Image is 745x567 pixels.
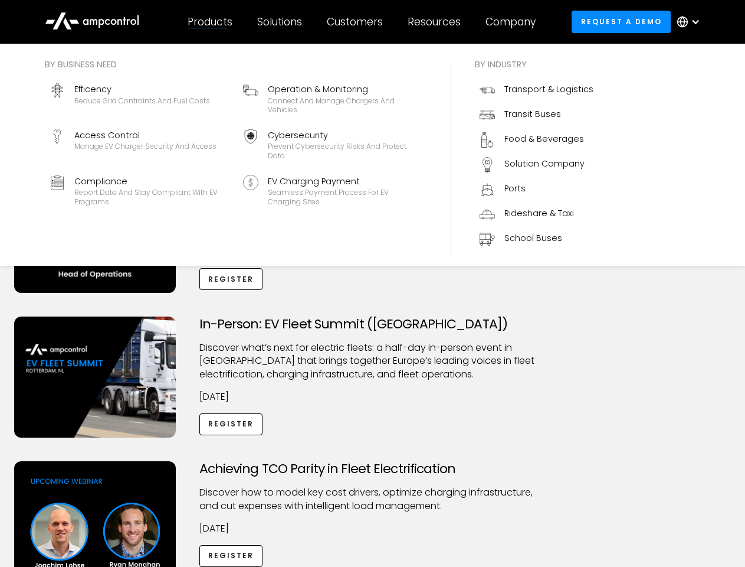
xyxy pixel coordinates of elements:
[408,15,461,28] div: Resources
[238,170,427,211] a: EV Charging PaymentSeamless Payment Process for EV Charging Sites
[238,124,427,165] a: CybersecurityPrevent cybersecurity risks and protect data
[74,142,216,151] div: Manage EV charger security and access
[45,124,234,165] a: Access ControlManage EV charger security and access
[475,58,598,71] div: By industry
[45,170,234,211] a: ComplianceReport data and stay compliant with EV programs
[74,129,216,142] div: Access Control
[475,78,598,103] a: Transport & Logistics
[504,132,584,145] div: Food & Beverages
[504,207,574,220] div: Rideshare & Taxi
[74,96,210,106] div: Reduce grid contraints and fuel costs
[74,188,229,206] div: Report data and stay compliant with EV programs
[188,15,232,28] div: Products
[199,461,546,477] h3: Achieving TCO Parity in Fleet Electrification
[327,15,383,28] div: Customers
[268,96,422,115] div: Connect and manage chargers and vehicles
[74,83,210,96] div: Efficency
[268,188,422,206] div: Seamless Payment Process for EV Charging Sites
[475,152,598,177] a: Solution Company
[504,83,593,96] div: Transport & Logistics
[74,175,229,188] div: Compliance
[268,175,422,188] div: EV Charging Payment
[504,107,561,120] div: Transit Buses
[199,341,546,381] p: ​Discover what’s next for electric fleets: a half-day in-person event in [GEOGRAPHIC_DATA] that b...
[199,268,263,290] a: Register
[257,15,302,28] div: Solutions
[475,227,598,252] a: School Buses
[475,202,598,227] a: Rideshare & Taxi
[475,103,598,128] a: Transit Buses
[268,83,422,96] div: Operation & Monitoring
[572,11,671,32] a: Request a demo
[45,78,234,119] a: EfficencyReduce grid contraints and fuel costs
[485,15,536,28] div: Company
[199,317,546,332] h3: In-Person: EV Fleet Summit ([GEOGRAPHIC_DATA])
[475,128,598,152] a: Food & Beverages
[475,177,598,202] a: Ports
[504,157,585,170] div: Solution Company
[504,182,526,195] div: Ports
[238,78,427,119] a: Operation & MonitoringConnect and manage chargers and vehicles
[199,486,546,513] p: Discover how to model key cost drivers, optimize charging infrastructure, and cut expenses with i...
[45,58,427,71] div: By business need
[199,545,263,567] a: Register
[268,142,422,160] div: Prevent cybersecurity risks and protect data
[199,390,546,403] p: [DATE]
[268,129,422,142] div: Cybersecurity
[199,413,263,435] a: Register
[199,522,546,535] p: [DATE]
[504,232,562,245] div: School Buses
